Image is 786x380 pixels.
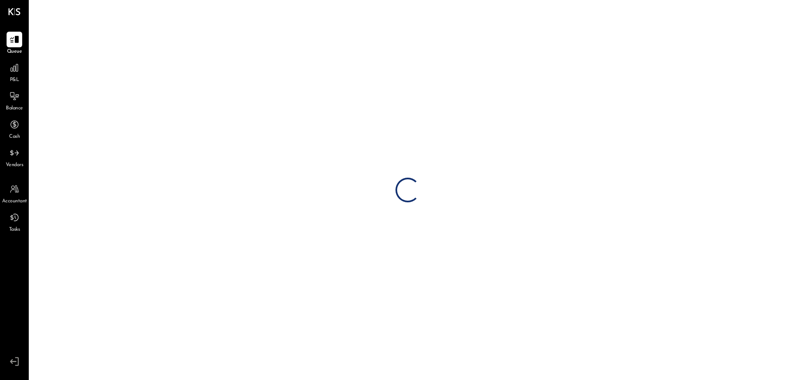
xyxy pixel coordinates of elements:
span: Tasks [9,226,20,234]
a: Tasks [0,210,28,234]
a: Vendors [0,145,28,169]
a: Queue [0,32,28,56]
span: Queue [7,48,22,56]
span: Balance [6,105,23,112]
a: Balance [0,88,28,112]
span: Cash [9,133,20,141]
span: P&L [10,76,19,84]
span: Accountant [2,198,27,205]
a: P&L [0,60,28,84]
a: Cash [0,117,28,141]
a: Accountant [0,181,28,205]
span: Vendors [6,162,23,169]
